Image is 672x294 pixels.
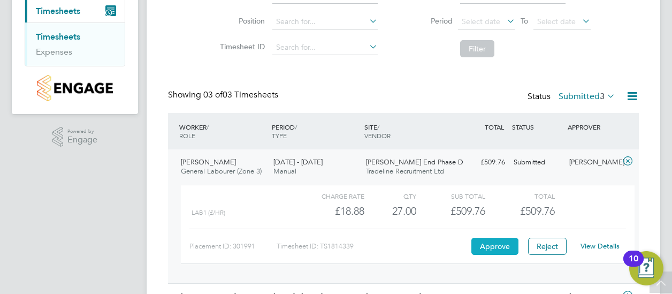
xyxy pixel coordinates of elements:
div: STATUS [509,117,565,137]
button: Approve [471,238,518,255]
span: / [295,123,297,131]
div: APPROVER [565,117,621,137]
div: SITE [362,117,454,145]
div: Status [528,89,617,104]
div: Showing [168,89,280,101]
a: Powered byEngage [52,127,98,147]
span: Select date [462,17,500,26]
input: Search for... [272,14,378,29]
span: 03 of [203,89,223,100]
div: £18.88 [295,202,364,220]
img: countryside-properties-logo-retina.png [37,75,112,101]
button: Reject [528,238,567,255]
span: [DATE] - [DATE] [273,157,323,167]
span: Select date [537,17,576,26]
div: 27.00 [364,202,416,220]
div: £509.76 [454,154,509,171]
div: [PERSON_NAME] [565,154,621,171]
label: Period [404,16,453,26]
span: Powered by [67,127,97,136]
span: [PERSON_NAME] End Phase D [366,157,463,167]
div: Sub Total [416,190,485,202]
div: WORKER [177,117,269,145]
div: PERIOD [269,117,362,145]
div: QTY [364,190,416,202]
span: [PERSON_NAME] [181,157,236,167]
span: 3 [600,91,605,102]
span: TYPE [272,131,287,140]
div: Submitted [509,154,565,171]
span: / [207,123,209,131]
button: Open Resource Center, 10 new notifications [629,251,663,285]
button: Filter [460,40,494,57]
span: Timesheets [36,6,80,16]
span: / [377,123,379,131]
span: ROLE [179,131,195,140]
span: £509.76 [520,205,555,217]
label: Position [217,16,265,26]
div: Timesheet ID: TS1814339 [277,238,469,255]
a: Expenses [36,47,72,57]
span: Engage [67,135,97,145]
a: Go to home page [25,75,125,101]
a: View Details [581,242,620,251]
div: Placement ID: 301991 [189,238,277,255]
span: Tradeline Recruitment Ltd [366,167,444,176]
span: VENDOR [364,131,391,140]
span: 03 Timesheets [203,89,278,100]
div: 10 [629,259,638,273]
input: Search for... [272,40,378,55]
span: Manual [273,167,296,176]
a: Timesheets [36,32,80,42]
label: Timesheet ID [217,42,265,51]
div: £509.76 [416,202,485,220]
div: Total [485,190,554,202]
span: General Labourer (Zone 3) [181,167,262,176]
span: lab1 (£/HR) [192,209,225,216]
span: TOTAL [485,123,504,131]
span: To [517,14,531,28]
div: Charge rate [295,190,364,202]
label: Submitted [559,91,615,102]
div: Timesheets [25,22,125,66]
